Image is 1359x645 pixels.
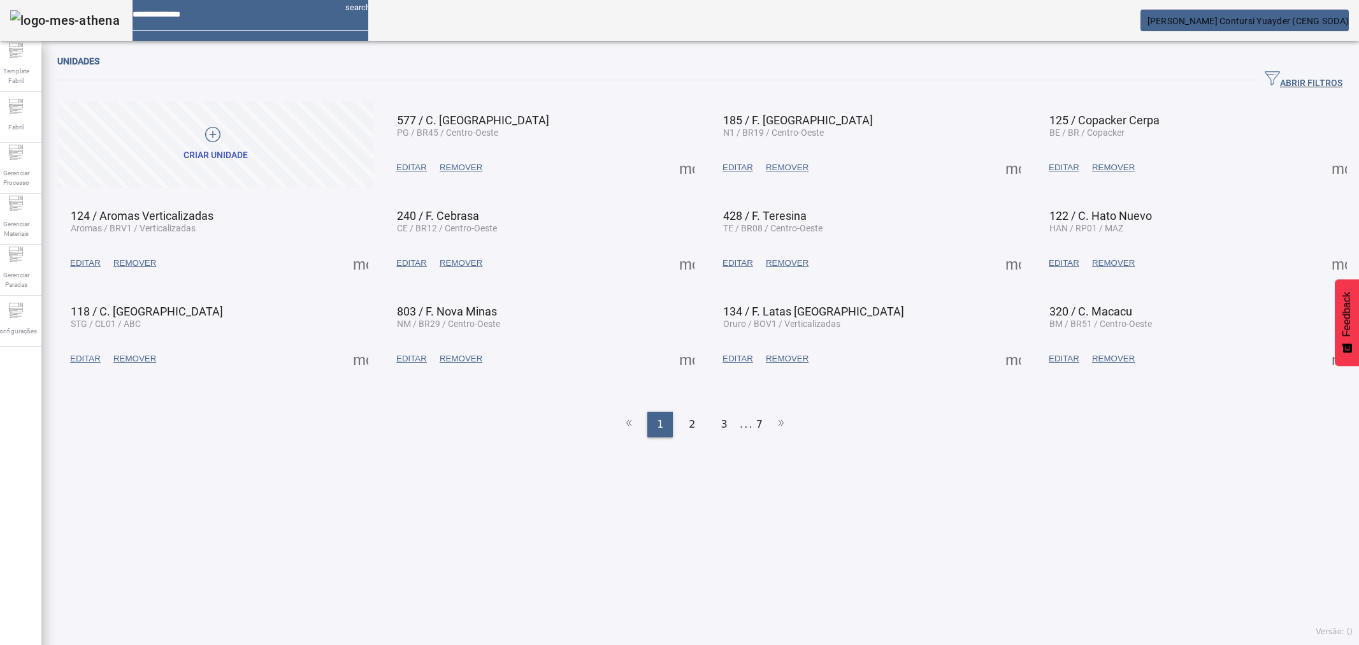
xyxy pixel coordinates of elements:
span: Unidades [57,56,99,66]
span: EDITAR [1049,161,1079,174]
button: EDITAR [64,347,107,370]
li: ... [740,412,753,437]
button: Mais [349,347,372,370]
button: REMOVER [759,252,815,275]
span: 125 / Copacker Cerpa [1049,113,1160,127]
span: CE / BR12 / Centro-Oeste [397,223,497,233]
span: EDITAR [723,257,753,270]
button: Mais [1002,156,1025,179]
button: EDITAR [1042,156,1086,179]
button: REMOVER [433,156,489,179]
span: N1 / BR19 / Centro-Oeste [723,127,824,138]
button: REMOVER [759,347,815,370]
button: REMOVER [1086,156,1141,179]
button: EDITAR [390,156,433,179]
button: Feedback - Mostrar pesquisa [1335,279,1359,366]
button: Mais [675,347,698,370]
button: Mais [1328,347,1351,370]
span: 428 / F. Teresina [723,209,807,222]
span: REMOVER [440,161,482,174]
span: EDITAR [396,352,427,365]
button: Mais [1002,347,1025,370]
span: Oruro / BOV1 / Verticalizadas [723,319,840,329]
span: 124 / Aromas Verticalizadas [71,209,213,222]
span: ABRIR FILTROS [1265,71,1342,90]
button: REMOVER [433,252,489,275]
button: Mais [1328,252,1351,275]
span: REMOVER [766,352,809,365]
span: 803 / F. Nova Minas [397,305,497,318]
span: REMOVER [113,352,156,365]
span: REMOVER [766,257,809,270]
span: PG / BR45 / Centro-Oeste [397,127,498,138]
span: 134 / F. Latas [GEOGRAPHIC_DATA] [723,305,904,318]
span: BE / BR / Copacker [1049,127,1125,138]
span: EDITAR [70,352,101,365]
span: REMOVER [1092,161,1135,174]
span: 577 / C. [GEOGRAPHIC_DATA] [397,113,549,127]
button: Mais [675,252,698,275]
button: EDITAR [716,252,759,275]
span: 118 / C. [GEOGRAPHIC_DATA] [71,305,223,318]
button: REMOVER [1086,347,1141,370]
span: Versão: () [1316,627,1353,636]
span: 3 [721,417,728,432]
span: STG / CL01 / ABC [71,319,141,329]
button: ABRIR FILTROS [1255,69,1353,92]
li: 7 [756,412,763,437]
span: [PERSON_NAME] Contursi Yuayder (CENG SODA) [1147,16,1349,26]
span: EDITAR [70,257,101,270]
span: REMOVER [113,257,156,270]
span: REMOVER [766,161,809,174]
button: EDITAR [716,347,759,370]
button: Mais [675,156,698,179]
span: EDITAR [1049,257,1079,270]
span: 320 / C. Macacu [1049,305,1132,318]
span: EDITAR [396,257,427,270]
div: Criar unidade [183,149,248,162]
span: NM / BR29 / Centro-Oeste [397,319,500,329]
button: Mais [1002,252,1025,275]
button: EDITAR [390,347,433,370]
button: Criar unidade [57,101,374,187]
button: REMOVER [107,347,162,370]
span: REMOVER [440,352,482,365]
button: EDITAR [716,156,759,179]
span: 122 / C. Hato Nuevo [1049,209,1152,222]
button: Mais [1328,156,1351,179]
button: REMOVER [759,156,815,179]
span: 2 [689,417,695,432]
button: REMOVER [1086,252,1141,275]
span: EDITAR [1049,352,1079,365]
button: Mais [349,252,372,275]
span: Feedback [1341,292,1353,337]
button: EDITAR [390,252,433,275]
span: Fabril [4,119,27,136]
button: REMOVER [107,252,162,275]
span: TE / BR08 / Centro-Oeste [723,223,823,233]
span: REMOVER [440,257,482,270]
button: EDITAR [1042,252,1086,275]
span: 185 / F. [GEOGRAPHIC_DATA] [723,113,873,127]
img: logo-mes-athena [10,10,120,31]
span: REMOVER [1092,352,1135,365]
span: EDITAR [723,352,753,365]
span: BM / BR51 / Centro-Oeste [1049,319,1152,329]
button: EDITAR [64,252,107,275]
span: EDITAR [396,161,427,174]
button: EDITAR [1042,347,1086,370]
span: Aromas / BRV1 / Verticalizadas [71,223,196,233]
span: 240 / F. Cebrasa [397,209,479,222]
span: EDITAR [723,161,753,174]
button: REMOVER [433,347,489,370]
span: HAN / RP01 / MAZ [1049,223,1123,233]
span: REMOVER [1092,257,1135,270]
